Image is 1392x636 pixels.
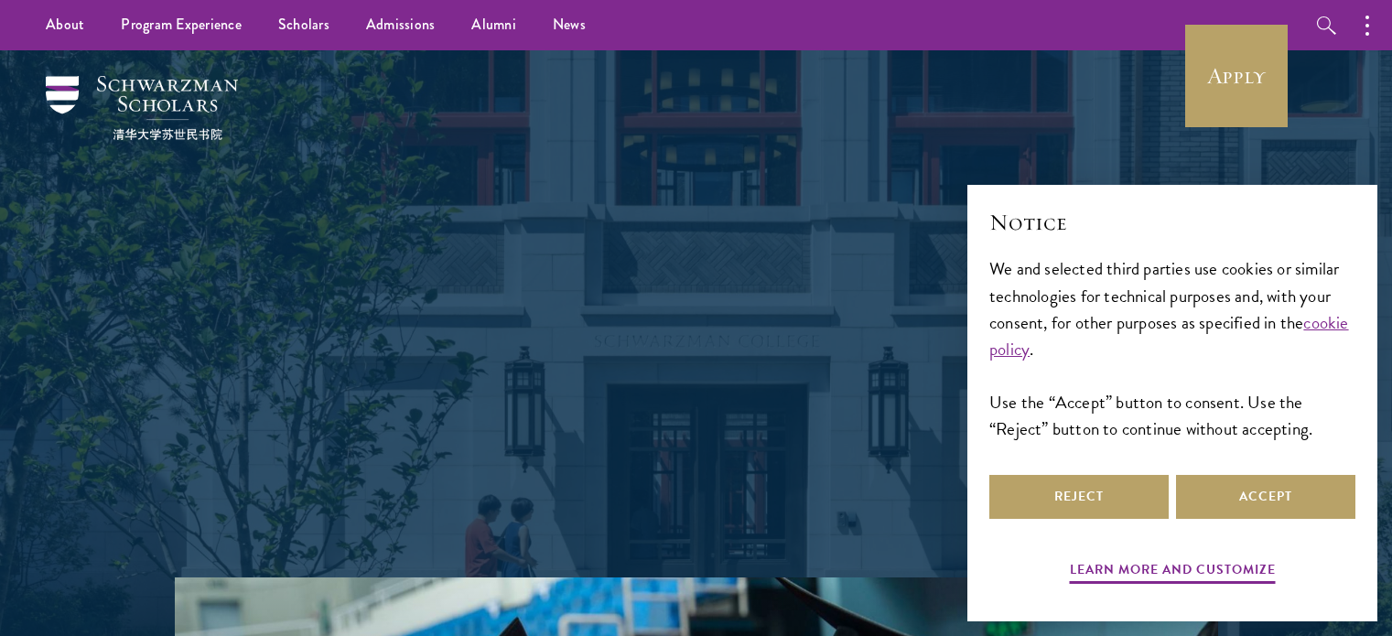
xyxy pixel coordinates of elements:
img: Schwarzman Scholars [46,76,238,140]
button: Accept [1176,475,1355,519]
div: We and selected third parties use cookies or similar technologies for technical purposes and, wit... [989,255,1355,441]
a: Apply [1185,25,1288,127]
button: Learn more and customize [1070,558,1276,587]
button: Reject [989,475,1169,519]
h2: Notice [989,207,1355,238]
a: cookie policy [989,309,1349,362]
